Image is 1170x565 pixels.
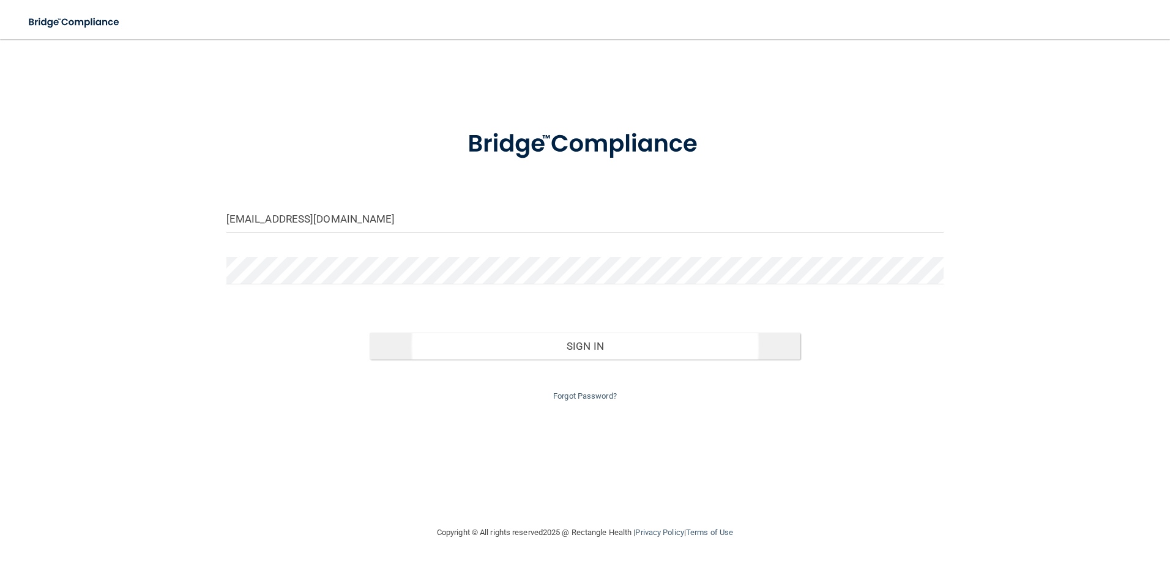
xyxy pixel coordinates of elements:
[226,205,944,233] input: Email
[370,333,800,360] button: Sign In
[553,391,617,401] a: Forgot Password?
[686,528,733,537] a: Terms of Use
[958,478,1155,527] iframe: Drift Widget Chat Controller
[442,113,728,176] img: bridge_compliance_login_screen.278c3ca4.svg
[18,10,131,35] img: bridge_compliance_login_screen.278c3ca4.svg
[635,528,684,537] a: Privacy Policy
[362,513,808,552] div: Copyright © All rights reserved 2025 @ Rectangle Health | |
